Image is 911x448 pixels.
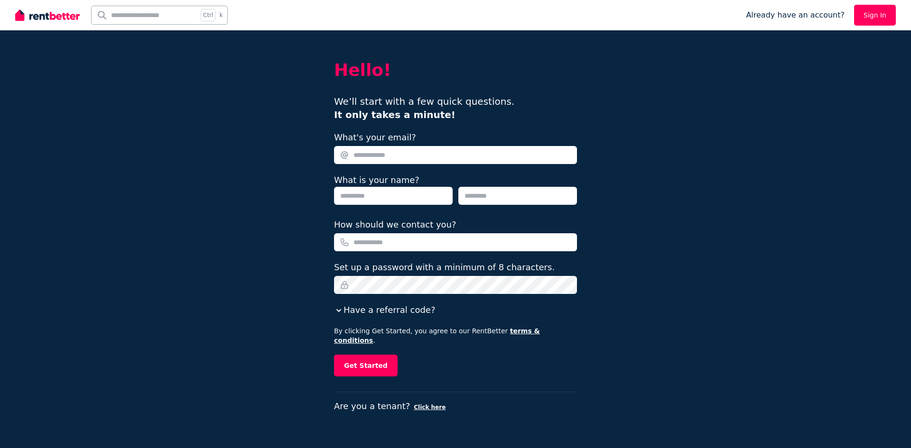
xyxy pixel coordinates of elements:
p: By clicking Get Started, you agree to our RentBetter . [334,326,577,345]
a: Sign In [854,5,896,26]
span: Ctrl [201,9,215,21]
img: RentBetter [15,8,80,22]
label: What is your name? [334,175,419,185]
span: We’ll start with a few quick questions. [334,96,514,120]
label: How should we contact you? [334,218,456,231]
button: Have a referral code? [334,303,435,317]
span: Already have an account? [746,9,845,21]
b: It only takes a minute! [334,109,455,120]
label: What's your email? [334,131,416,144]
span: k [219,11,223,19]
h2: Hello! [334,61,577,80]
label: Set up a password with a minimum of 8 characters. [334,261,555,274]
p: Are you a tenant? [334,400,577,413]
button: Click here [414,403,446,411]
button: Get Started [334,355,398,376]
